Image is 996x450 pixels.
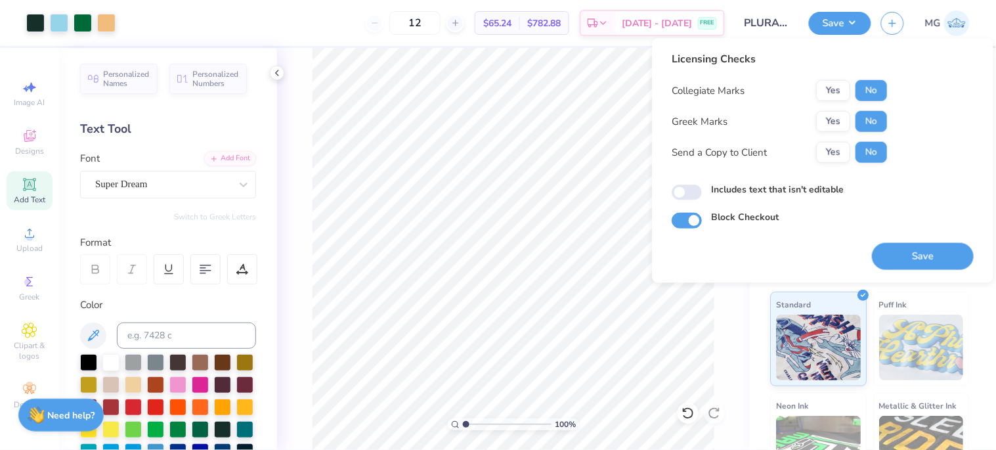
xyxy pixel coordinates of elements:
span: Standard [777,298,812,311]
span: Clipart & logos [7,340,53,361]
span: Upload [16,243,43,254]
img: Puff Ink [880,315,964,380]
input: e.g. 7428 c [117,323,256,349]
input: – – [389,11,441,35]
strong: Need help? [48,409,95,422]
button: Save [872,243,974,270]
div: Text Tool [80,120,256,138]
div: Color [80,298,256,313]
span: Add Text [14,194,45,205]
div: Collegiate Marks [672,83,745,99]
div: Format [80,235,257,250]
input: Untitled Design [735,10,799,36]
span: Decorate [14,399,45,410]
span: [DATE] - [DATE] [622,16,693,30]
img: Michael Galon [944,11,970,36]
div: Add Font [204,151,256,166]
span: Puff Ink [880,298,907,311]
label: Includes text that isn't editable [711,183,844,196]
span: Designs [15,146,44,156]
span: $782.88 [527,16,561,30]
span: MG [925,16,941,31]
span: Image AI [14,97,45,108]
span: FREE [701,18,714,28]
label: Block Checkout [711,210,779,224]
span: Personalized Numbers [192,70,239,88]
button: No [855,142,887,163]
a: MG [925,11,970,36]
button: Yes [816,80,850,101]
span: Metallic & Glitter Ink [880,399,957,413]
label: Font [80,151,100,166]
span: Greek [20,292,40,302]
span: Personalized Names [103,70,150,88]
img: Standard [777,315,861,380]
span: Neon Ink [777,399,809,413]
button: No [855,80,887,101]
span: 100 % [555,418,576,430]
button: Save [809,12,871,35]
button: Yes [816,142,850,163]
button: Switch to Greek Letters [174,212,256,222]
div: Send a Copy to Client [672,145,767,160]
button: No [855,111,887,132]
span: $65.24 [483,16,511,30]
button: Yes [816,111,850,132]
div: Licensing Checks [672,51,887,67]
div: Greek Marks [672,114,727,129]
